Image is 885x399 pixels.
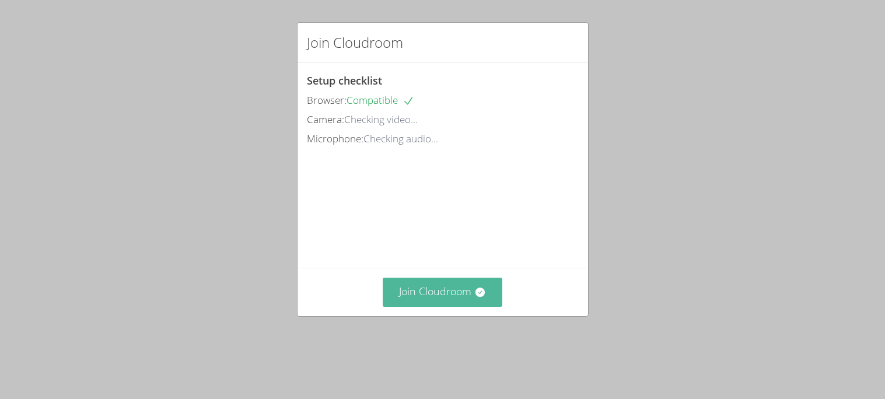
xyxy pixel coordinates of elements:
span: Checking video... [344,113,418,126]
h2: Join Cloudroom [307,32,403,53]
span: Camera: [307,113,344,126]
span: Compatible [347,93,414,107]
button: Join Cloudroom [383,278,502,306]
span: Checking audio... [363,132,438,145]
span: Setup checklist [307,73,382,87]
span: Microphone: [307,132,363,145]
span: Browser: [307,93,347,107]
